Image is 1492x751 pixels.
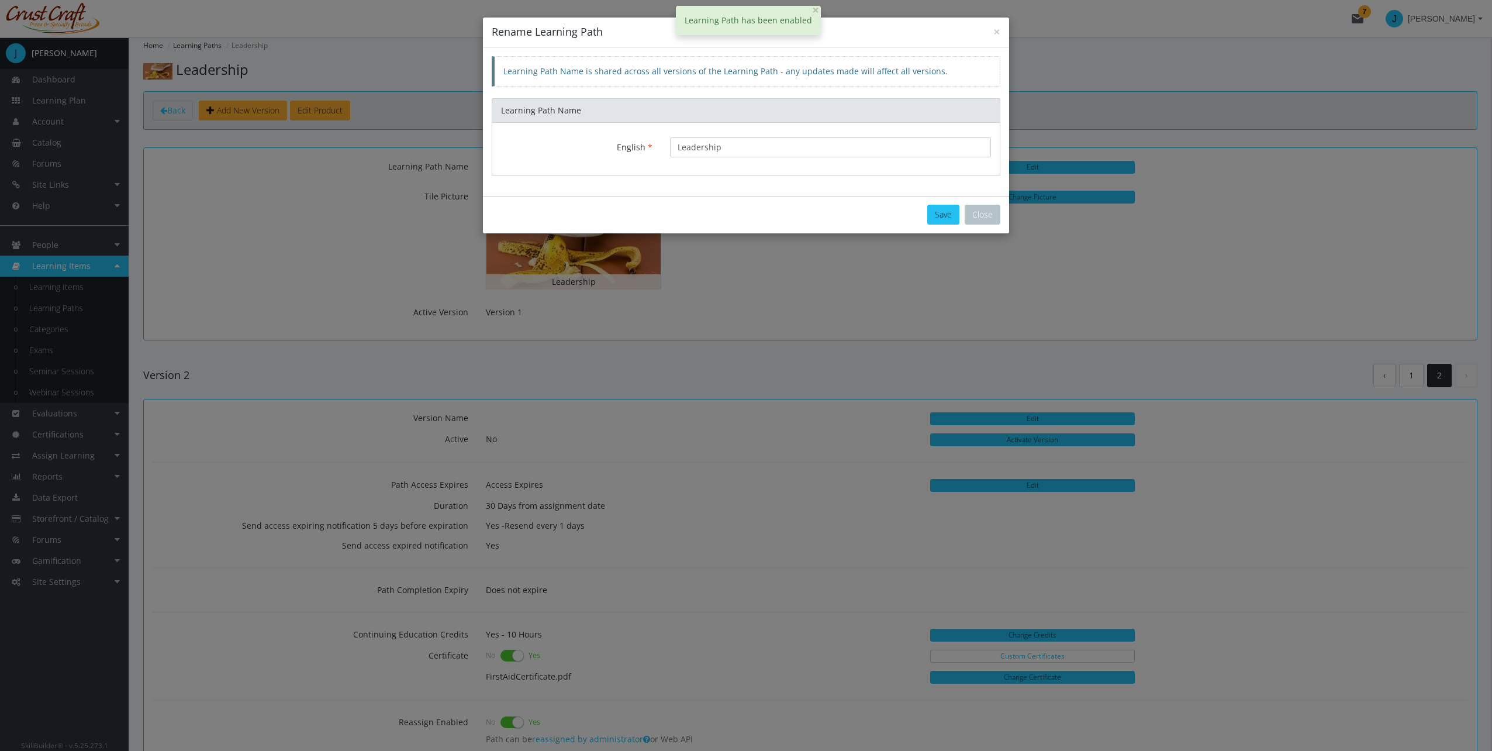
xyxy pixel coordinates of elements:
[617,142,645,153] span: English
[812,2,819,18] span: ×
[927,205,959,225] button: Save
[993,26,1000,38] button: ×
[685,15,812,26] span: Learning Path has been enabled
[492,25,1000,40] h4: Rename Learning Path
[503,66,948,77] span: Learning Path Name is shared across all versions of the Learning Path - any updates made will aff...
[492,98,1000,122] div: Learning Path Name
[965,205,1000,225] button: Close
